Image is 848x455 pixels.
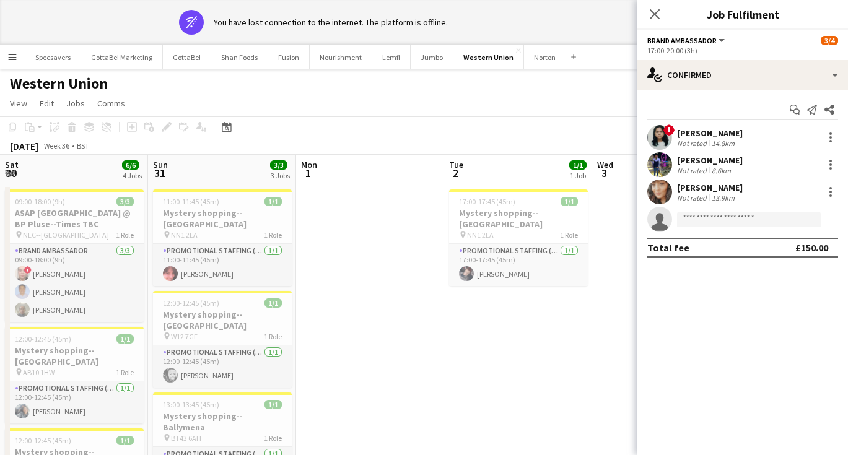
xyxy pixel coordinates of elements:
span: 1/1 [116,334,134,344]
span: Comms [97,98,125,109]
a: Edit [35,95,59,111]
span: NN1 2EA [467,230,494,240]
button: Specsavers [25,45,81,69]
div: You have lost connection to the internet. The platform is offline. [214,17,448,28]
button: Norton [524,45,566,69]
div: [PERSON_NAME] [677,155,743,166]
button: Fusion [268,45,310,69]
button: Nourishment [310,45,372,69]
span: BT43 6AH [171,433,201,443]
div: BST [77,141,89,150]
button: Shan Foods [211,45,268,69]
span: 1/1 [569,160,587,170]
app-card-role: Brand Ambassador3/309:00-18:00 (9h)![PERSON_NAME][PERSON_NAME][PERSON_NAME] [5,244,144,322]
span: Edit [40,98,54,109]
app-job-card: 17:00-17:45 (45m)1/1Mystery shopping--[GEOGRAPHIC_DATA] NN1 2EA1 RolePromotional Staffing (Myster... [449,189,588,286]
span: 17:00-17:45 (45m) [459,197,515,206]
span: 1 [299,166,317,180]
span: 3 [595,166,613,180]
a: Jobs [61,95,90,111]
span: 12:00-12:45 (45m) [15,436,71,445]
span: Wed [597,159,613,170]
span: NN1 2EA [171,230,198,240]
h3: Mystery shopping--[GEOGRAPHIC_DATA] [449,207,588,230]
span: 30 [3,166,19,180]
button: Brand Ambassador [647,36,727,45]
a: View [5,95,32,111]
span: 11:00-11:45 (45m) [163,197,219,206]
span: 12:00-12:45 (45m) [15,334,71,344]
span: 1 Role [116,230,134,240]
div: Total fee [647,241,689,254]
div: 17:00-20:00 (3h) [647,46,838,55]
span: Mon [301,159,317,170]
span: 1/1 [116,436,134,445]
span: AB10 1HW [23,368,55,377]
div: [PERSON_NAME] [677,128,743,139]
span: 1 Role [264,433,282,443]
span: 1/1 [264,400,282,409]
span: 1 Role [560,230,578,240]
div: Not rated [677,166,709,175]
div: 14.8km [709,139,737,148]
div: [DATE] [10,140,38,152]
span: 1 Role [116,368,134,377]
span: 3/3 [116,197,134,206]
span: 3/4 [821,36,838,45]
div: 1 Job [570,171,586,180]
span: 1/1 [561,197,578,206]
span: Sun [153,159,168,170]
span: 1/1 [264,197,282,206]
app-job-card: 11:00-11:45 (45m)1/1Mystery shopping--[GEOGRAPHIC_DATA] NN1 2EA1 RolePromotional Staffing (Myster... [153,189,292,286]
app-job-card: 09:00-18:00 (9h)3/3ASAP [GEOGRAPHIC_DATA] @ BP Pluse--Times TBC NEC--[GEOGRAPHIC_DATA]1 RoleBrand... [5,189,144,322]
app-card-role: Promotional Staffing (Mystery Shopper)1/111:00-11:45 (45m)[PERSON_NAME] [153,244,292,286]
span: 31 [151,166,168,180]
div: 13.9km [709,193,737,202]
app-card-role: Promotional Staffing (Mystery Shopper)1/117:00-17:45 (45m)[PERSON_NAME] [449,244,588,286]
span: 13:00-13:45 (45m) [163,400,219,409]
div: 3 Jobs [271,171,290,180]
h1: Western Union [10,74,108,93]
span: Tue [449,159,463,170]
div: [PERSON_NAME] [677,182,743,193]
h3: Mystery shopping--[GEOGRAPHIC_DATA] [153,309,292,331]
span: Brand Ambassador [647,36,717,45]
span: 3/3 [270,160,287,170]
span: 12:00-12:45 (45m) [163,298,219,308]
div: 4 Jobs [123,171,142,180]
span: 6/6 [122,160,139,170]
button: Western Union [453,45,524,69]
div: £150.00 [795,241,828,254]
span: Jobs [66,98,85,109]
span: View [10,98,27,109]
app-card-role: Promotional Staffing (Mystery Shopper)1/112:00-12:45 (45m)[PERSON_NAME] [153,345,292,388]
span: ! [24,266,32,274]
div: Not rated [677,193,709,202]
div: 8.6km [709,166,733,175]
h3: Mystery shopping--[GEOGRAPHIC_DATA] [5,345,144,367]
a: Comms [92,95,130,111]
h3: ASAP [GEOGRAPHIC_DATA] @ BP Pluse--Times TBC [5,207,144,230]
h3: Job Fulfilment [637,6,848,22]
span: W12 7GF [171,332,198,341]
span: Sat [5,159,19,170]
app-job-card: 12:00-12:45 (45m)1/1Mystery shopping--[GEOGRAPHIC_DATA] AB10 1HW1 RolePromotional Staffing (Myste... [5,327,144,423]
button: GottaBe! [163,45,211,69]
span: 09:00-18:00 (9h) [15,197,65,206]
span: 1 Role [264,332,282,341]
h3: Mystery shopping--[GEOGRAPHIC_DATA] [153,207,292,230]
h3: Mystery shopping--Ballymena [153,410,292,433]
span: NEC--[GEOGRAPHIC_DATA] [23,230,109,240]
span: 1 Role [264,230,282,240]
div: Not rated [677,139,709,148]
span: Week 36 [41,141,72,150]
span: 2 [447,166,463,180]
app-job-card: 12:00-12:45 (45m)1/1Mystery shopping--[GEOGRAPHIC_DATA] W12 7GF1 RolePromotional Staffing (Myster... [153,291,292,388]
span: 1/1 [264,298,282,308]
button: GottaBe! Marketing [81,45,163,69]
